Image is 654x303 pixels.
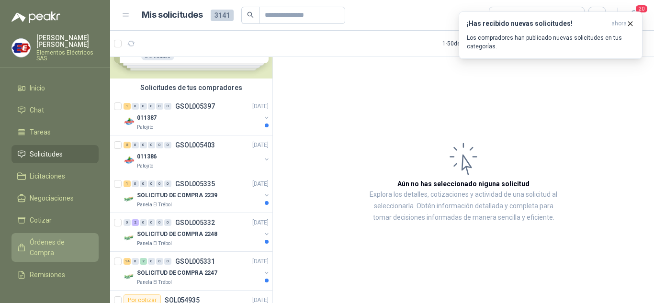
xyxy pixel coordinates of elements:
div: Todas [495,10,515,21]
div: 2 [140,258,147,265]
div: 1 [124,180,131,187]
div: 0 [164,103,171,110]
span: Tareas [30,127,51,137]
p: GSOL005403 [175,142,215,148]
div: 2 [124,142,131,148]
a: 1 0 0 0 0 0 GSOL005335[DATE] Company LogoSOLICITUD DE COMPRA 2239Panela El Trébol [124,178,271,209]
div: 0 [156,219,163,226]
div: 0 [140,103,147,110]
p: [DATE] [252,257,269,266]
a: 1 0 0 0 0 0 GSOL005397[DATE] Company Logo011387Patojito [124,101,271,131]
span: Cotizar [30,215,52,225]
h3: ¡Has recibido nuevas solicitudes! [467,20,608,28]
span: ahora [611,20,627,28]
a: Licitaciones [11,167,99,185]
div: 0 [132,258,139,265]
p: SOLICITUD DE COMPRA 2239 [137,191,217,200]
span: Chat [30,105,44,115]
div: 14 [124,258,131,265]
img: Company Logo [124,271,135,282]
p: Explora los detalles, cotizaciones y actividad de una solicitud al seleccionarla. Obtén informaci... [369,189,558,224]
div: 0 [140,142,147,148]
div: 1 [124,103,131,110]
span: Remisiones [30,269,65,280]
p: Elementos Eléctricos SAS [36,50,99,61]
div: 0 [148,219,155,226]
span: Licitaciones [30,171,65,181]
button: 20 [625,7,643,24]
div: 0 [132,103,139,110]
p: GSOL005331 [175,258,215,265]
button: ¡Has recibido nuevas solicitudes!ahora Los compradores han publicado nuevas solicitudes en tus ca... [459,11,643,59]
div: 0 [132,142,139,148]
p: GSOL005397 [175,103,215,110]
div: 0 [164,180,171,187]
img: Company Logo [124,155,135,166]
p: GSOL005335 [175,180,215,187]
p: Panela El Trébol [137,240,172,247]
a: 0 2 0 0 0 0 GSOL005332[DATE] Company LogoSOLICITUD DE COMPRA 2248Panela El Trébol [124,217,271,247]
span: search [247,11,254,18]
p: SOLICITUD DE COMPRA 2247 [137,269,217,278]
p: GSOL005332 [175,219,215,226]
div: 0 [156,180,163,187]
a: 14 0 2 0 0 0 GSOL005331[DATE] Company LogoSOLICITUD DE COMPRA 2247Panela El Trébol [124,256,271,286]
div: 0 [148,103,155,110]
h1: Mis solicitudes [142,8,203,22]
img: Company Logo [124,232,135,244]
p: 011386 [137,152,157,161]
a: Remisiones [11,266,99,284]
a: Tareas [11,123,99,141]
div: 0 [164,142,171,148]
p: [DATE] [252,180,269,189]
div: 0 [156,142,163,148]
p: [DATE] [252,218,269,227]
p: Los compradores han publicado nuevas solicitudes en tus categorías. [467,34,634,51]
div: 0 [124,219,131,226]
p: Patojito [137,162,153,170]
div: 0 [148,258,155,265]
div: 0 [148,142,155,148]
a: Inicio [11,79,99,97]
div: 2 [132,219,139,226]
a: Chat [11,101,99,119]
div: 0 [140,219,147,226]
p: 011387 [137,113,157,123]
p: [PERSON_NAME] [PERSON_NAME] [36,34,99,48]
img: Company Logo [12,39,30,57]
div: 0 [164,219,171,226]
span: Solicitudes [30,149,63,159]
div: 0 [148,180,155,187]
p: Panela El Trébol [137,279,172,286]
div: 0 [156,258,163,265]
div: 0 [132,180,139,187]
img: Company Logo [124,116,135,127]
div: 1 - 50 de 865 [442,36,501,51]
a: Solicitudes [11,145,99,163]
div: 0 [164,258,171,265]
p: Patojito [137,123,153,131]
p: SOLICITUD DE COMPRA 2248 [137,230,217,239]
img: Company Logo [124,193,135,205]
h3: Aún no has seleccionado niguna solicitud [397,179,530,189]
span: Inicio [30,83,45,93]
a: Negociaciones [11,189,99,207]
span: 3141 [211,10,234,21]
img: Logo peakr [11,11,60,23]
p: Panela El Trébol [137,201,172,209]
span: 20 [635,4,648,13]
a: Cotizar [11,211,99,229]
a: 2 0 0 0 0 0 GSOL005403[DATE] Company Logo011386Patojito [124,139,271,170]
div: Solicitudes de tus compradores [110,79,272,97]
p: [DATE] [252,102,269,111]
div: 0 [156,103,163,110]
a: Órdenes de Compra [11,233,99,262]
div: 0 [140,180,147,187]
span: Órdenes de Compra [30,237,90,258]
span: Negociaciones [30,193,74,203]
p: [DATE] [252,141,269,150]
